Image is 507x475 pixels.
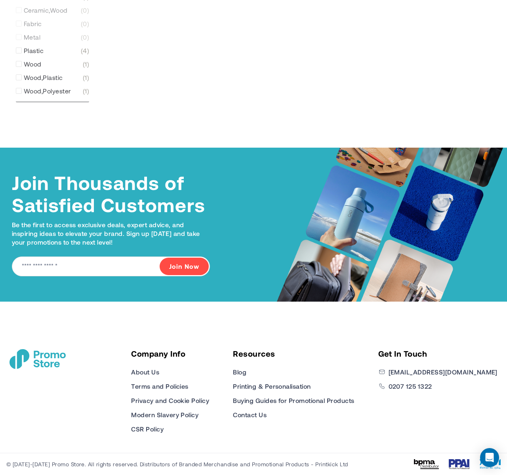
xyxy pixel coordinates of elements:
span: Wood,Plastic [24,74,63,82]
span: Wood [24,60,42,68]
a: 0207 125 1322 [389,382,432,391]
a: Modern Slavery Policy [131,410,198,420]
img: PPAI [449,459,470,469]
span: 4 [81,47,89,55]
a: Wood,Polyester 1 [16,87,89,95]
a: Privacy and Cookie Policy [131,396,209,405]
h5: Company Info [131,349,209,358]
a: About Us [131,367,159,377]
img: Phone [378,383,385,389]
span: 1 [83,87,89,95]
button: Join Now [160,258,209,275]
a: CSR Policy [131,424,164,434]
p: Be the first to access exclusive deals, expert advice, and inspiring ideas to elevate your brand.... [12,220,210,247]
a: Wood,Plastic 1 [16,74,89,82]
a: [EMAIL_ADDRESS][DOMAIN_NAME] [389,367,497,377]
img: BPMA Distributor [414,459,439,469]
a: Printing & Personalisation [233,382,311,391]
img: Email [378,369,385,375]
span: 1 [83,74,89,82]
span: 1 [83,60,89,68]
a: Blog [233,367,246,377]
h5: Get In Touch [378,349,497,358]
a: Plastic 4 [16,47,89,55]
span: © [DATE]-[DATE] Promo Store. All rights reserved. Distributors of Branded Merchandise and Promoti... [6,461,348,467]
a: Terms and Policies [131,382,189,391]
a: Wood 1 [16,60,89,68]
img: PSI [480,459,501,469]
div: Open Intercom Messenger [480,448,499,467]
a: Contact Us [233,410,267,420]
a: Buying Guides for Promotional Products [233,396,354,405]
h4: Join Thousands of Satisfied Customers [12,171,210,216]
img: Promotional Merchandise [10,349,66,369]
a: store logo [10,349,66,369]
span: Plastic [24,47,44,55]
span: Wood,Polyester [24,87,71,95]
h5: Resources [233,349,354,358]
